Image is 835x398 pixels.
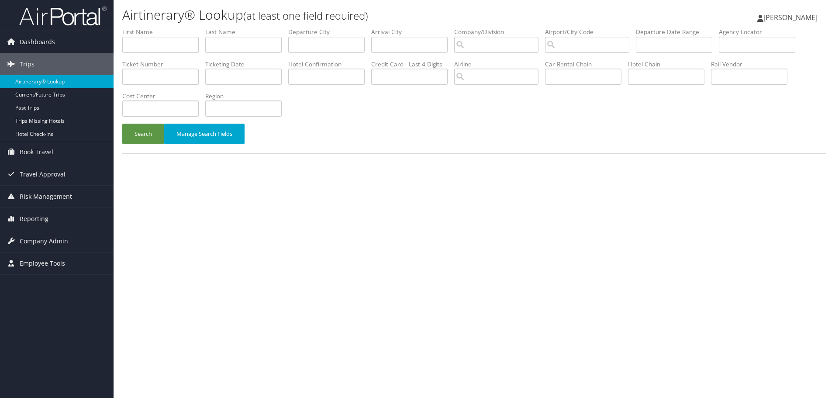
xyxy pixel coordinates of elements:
[122,60,205,69] label: Ticket Number
[454,28,545,36] label: Company/Division
[20,31,55,53] span: Dashboards
[20,230,68,252] span: Company Admin
[20,253,65,274] span: Employee Tools
[164,124,245,144] button: Manage Search Fields
[763,13,818,22] span: [PERSON_NAME]
[20,141,53,163] span: Book Travel
[205,28,288,36] label: Last Name
[719,28,802,36] label: Agency Locator
[205,92,288,100] label: Region
[205,60,288,69] label: Ticketing Date
[20,186,72,208] span: Risk Management
[122,28,205,36] label: First Name
[20,208,48,230] span: Reporting
[122,92,205,100] label: Cost Center
[20,53,35,75] span: Trips
[454,60,545,69] label: Airline
[122,124,164,144] button: Search
[20,163,66,185] span: Travel Approval
[757,4,826,31] a: [PERSON_NAME]
[711,60,794,69] label: Rail Vendor
[243,8,368,23] small: (at least one field required)
[288,60,371,69] label: Hotel Confirmation
[628,60,711,69] label: Hotel Chain
[545,60,628,69] label: Car Rental Chain
[636,28,719,36] label: Departure Date Range
[288,28,371,36] label: Departure City
[545,28,636,36] label: Airport/City Code
[122,6,592,24] h1: Airtinerary® Lookup
[371,28,454,36] label: Arrival City
[19,6,107,26] img: airportal-logo.png
[371,60,454,69] label: Credit Card - Last 4 Digits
